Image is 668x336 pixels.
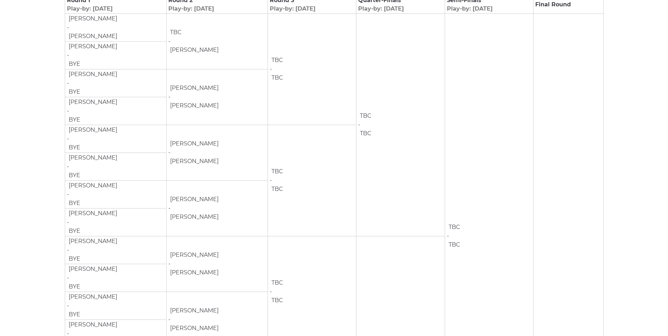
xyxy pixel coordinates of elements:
td: [PERSON_NAME] [67,237,118,246]
td: [PERSON_NAME] [67,320,118,329]
td: - [166,13,268,69]
td: [PERSON_NAME] [67,153,118,162]
td: [PERSON_NAME] [67,32,118,41]
td: BYE [67,254,81,263]
td: - [166,236,268,292]
td: [PERSON_NAME] [67,209,118,218]
td: [PERSON_NAME] [168,101,219,110]
td: - [65,69,166,97]
td: BYE [67,199,81,208]
td: BYE [67,282,81,291]
td: TBC [270,185,283,194]
td: - [65,153,166,180]
td: TBC [358,129,372,138]
td: TBC [270,73,283,82]
td: [PERSON_NAME] [168,324,219,333]
td: [PERSON_NAME] [168,250,219,260]
td: - [268,13,356,125]
td: - [166,125,268,180]
td: [PERSON_NAME] [67,42,118,51]
td: TBC [358,111,372,120]
td: BYE [67,226,81,236]
td: TBC [270,56,283,65]
td: [PERSON_NAME] [67,292,118,301]
td: - [65,13,166,41]
td: - [65,236,166,264]
span: Play-by: [DATE] [447,5,493,12]
td: BYE [67,115,81,124]
td: BYE [67,60,81,69]
td: - [65,125,166,153]
td: [PERSON_NAME] [168,157,219,166]
td: - [166,180,268,236]
td: [PERSON_NAME] [168,83,219,93]
td: BYE [67,310,81,319]
td: [PERSON_NAME] [67,98,118,107]
td: TBC [270,167,283,176]
td: - [65,180,166,208]
td: [PERSON_NAME] [168,306,219,315]
span: Play-by: [DATE] [358,5,404,12]
span: Play-by: [DATE] [270,5,316,12]
span: Play-by: [DATE] [168,5,214,12]
td: [PERSON_NAME] [168,212,219,222]
td: TBC [270,278,283,287]
td: - [65,97,166,125]
td: BYE [67,143,81,152]
td: [PERSON_NAME] [168,268,219,277]
td: - [65,264,166,292]
td: - [166,69,268,125]
td: [PERSON_NAME] [67,14,118,23]
td: [PERSON_NAME] [168,45,219,55]
td: - [65,208,166,236]
td: [PERSON_NAME] [67,70,118,79]
td: - [65,41,166,69]
td: TBC [447,240,461,249]
td: [PERSON_NAME] [168,139,219,148]
td: BYE [67,87,81,97]
td: TBC [447,223,461,232]
td: [PERSON_NAME] [67,265,118,274]
td: BYE [67,171,81,180]
span: Play-by: [DATE] [67,5,113,12]
td: TBC [270,296,283,305]
td: [PERSON_NAME] [67,181,118,190]
td: - [65,292,166,319]
td: [PERSON_NAME] [168,195,219,204]
td: - [268,125,356,236]
td: - [356,13,445,236]
td: [PERSON_NAME] [67,125,118,135]
td: TBC [168,28,182,37]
